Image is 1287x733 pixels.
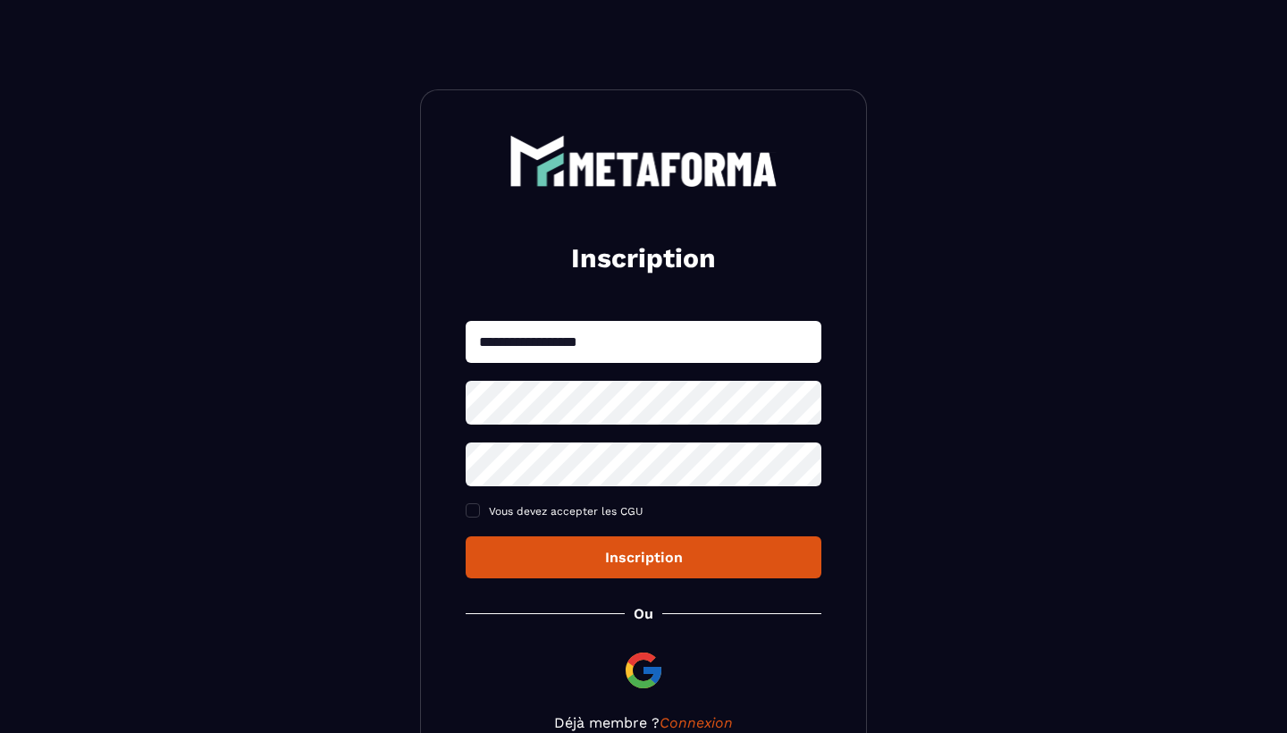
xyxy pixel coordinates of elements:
[480,549,807,566] div: Inscription
[622,649,665,692] img: google
[634,605,653,622] p: Ou
[466,714,821,731] p: Déjà membre ?
[466,536,821,578] button: Inscription
[489,505,643,518] span: Vous devez accepter les CGU
[487,240,800,276] h2: Inscription
[466,135,821,187] a: logo
[660,714,733,731] a: Connexion
[509,135,778,187] img: logo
